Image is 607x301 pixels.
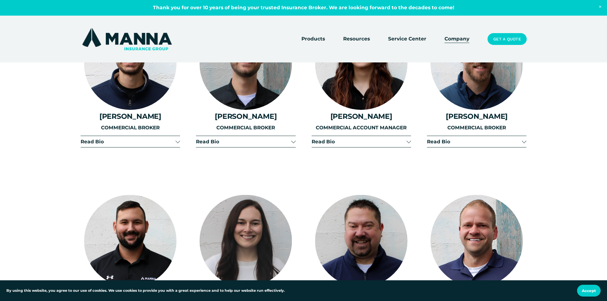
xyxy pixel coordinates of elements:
[196,136,295,147] button: Read Bio
[81,112,180,120] h4: [PERSON_NAME]
[312,136,411,147] button: Read Bio
[343,35,370,43] span: Resources
[312,124,411,132] p: COMMERCIAL ACCOUNT MANAGER
[6,288,285,294] p: By using this website, you agree to our use of cookies. We use cookies to provide you with a grea...
[196,112,295,120] h4: [PERSON_NAME]
[81,139,176,145] span: Read Bio
[444,35,469,44] a: Company
[388,35,426,44] a: Service Center
[81,27,173,52] img: Manna Insurance Group
[312,112,411,120] h4: [PERSON_NAME]
[312,139,407,145] span: Read Bio
[301,35,325,43] span: Products
[488,33,526,45] a: Get a Quote
[81,124,180,132] p: COMMERCIAL BROKER
[196,124,295,132] p: COMMERCIAL BROKER
[301,35,325,44] a: folder dropdown
[427,112,526,120] h4: [PERSON_NAME]
[577,285,601,297] button: Accept
[196,139,291,145] span: Read Bio
[81,136,180,147] button: Read Bio
[582,288,596,293] span: Accept
[427,124,526,132] p: COMMERCIAL BROKER
[427,136,526,147] button: Read Bio
[343,35,370,44] a: folder dropdown
[427,139,522,145] span: Read Bio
